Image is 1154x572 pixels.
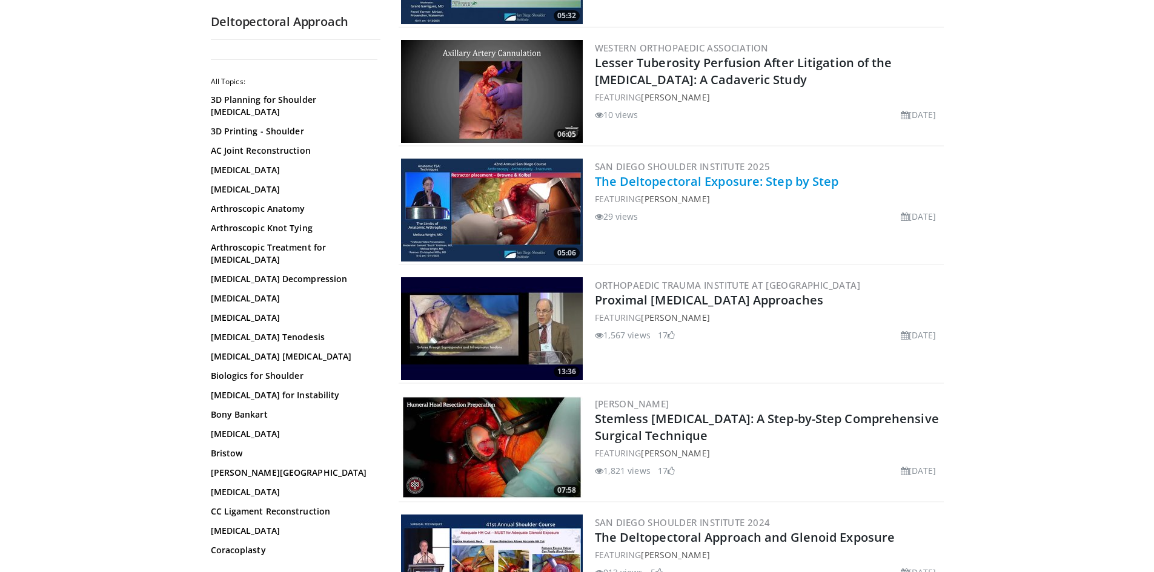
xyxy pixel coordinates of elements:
[595,54,892,88] a: Lesser Tuberosity Perfusion After Litigation of the [MEDICAL_DATA]: A Cadaveric Study
[211,94,374,118] a: 3D Planning for Shoulder [MEDICAL_DATA]
[901,329,937,341] li: [DATE]
[901,210,937,223] li: [DATE]
[595,108,638,121] li: 10 views
[211,273,374,285] a: [MEDICAL_DATA] Decompression
[641,312,709,323] a: [PERSON_NAME]
[211,389,374,401] a: [MEDICAL_DATA] for Instability
[658,464,675,477] li: 17
[595,410,939,444] a: Stemless [MEDICAL_DATA]: A Step-by-Step Comprehensive Surgical Technique
[211,203,374,215] a: Arthroscopic Anatomy
[401,159,583,261] a: 05:06
[554,366,580,377] span: 13:36
[641,193,709,205] a: [PERSON_NAME]
[211,505,374,518] a: CC Ligament Reconstruction
[641,549,709,560] a: [PERSON_NAME]
[554,485,580,496] span: 07:58
[401,277,583,380] a: 13:36
[401,159,583,261] img: 07236c1f-99bd-4bfb-8c12-a7a92069096d.300x170_q85_crop-smart_upscale.jpg
[901,108,937,121] li: [DATE]
[641,91,709,103] a: [PERSON_NAME]
[595,548,941,561] div: FEATURING
[595,447,941,459] div: FEATURING
[401,396,583,499] a: 07:58
[211,164,374,176] a: [MEDICAL_DATA]
[641,447,709,459] a: [PERSON_NAME]
[595,516,771,528] a: San Diego Shoulder Institute 2024
[211,467,374,479] a: [PERSON_NAME][GEOGRAPHIC_DATA]
[211,350,374,363] a: [MEDICAL_DATA] [MEDICAL_DATA]
[211,77,377,87] h2: All Topics:
[595,398,669,410] a: [PERSON_NAME]
[211,525,374,537] a: [MEDICAL_DATA]
[595,210,638,223] li: 29 views
[211,312,374,324] a: [MEDICAL_DATA]
[554,248,580,258] span: 05:06
[658,329,675,341] li: 17
[554,10,580,21] span: 05:32
[401,40,583,143] img: 1e4eac3b-e90a-4cc2-bb07-42ccc2b4e285.300x170_q85_crop-smart_upscale.jpg
[595,329,651,341] li: 1,567 views
[211,409,374,421] a: Bony Bankart
[401,396,583,499] img: ee559304-fefc-4441-9d2e-2a09b953164c.300x170_q85_crop-smart_upscale.jpg
[595,529,895,545] a: The Deltopectoral Approach and Glenoid Exposure
[211,428,374,440] a: [MEDICAL_DATA]
[211,145,374,157] a: AC Joint Reconstruction
[211,292,374,304] a: [MEDICAL_DATA]
[211,447,374,459] a: Bristow
[211,14,380,30] h2: Deltopectoral Approach
[595,173,839,189] a: The Deltopectoral Exposure: Step by Step
[595,192,941,205] div: FEATURING
[211,242,374,266] a: Arthroscopic Treatment for [MEDICAL_DATA]
[401,40,583,143] a: 06:05
[211,125,374,137] a: 3D Printing - Shoulder
[211,331,374,343] a: [MEDICAL_DATA] Tenodesis
[595,279,861,291] a: Orthopaedic Trauma Institute at [GEOGRAPHIC_DATA]
[595,311,941,324] div: FEATURING
[595,464,651,477] li: 1,821 views
[595,42,769,54] a: Western Orthopaedic Association
[401,277,583,380] img: b5b07309-d0d3-4459-be82-26a598a58b75.300x170_q85_crop-smart_upscale.jpg
[595,160,771,173] a: San Diego Shoulder Institute 2025
[211,544,374,556] a: Coracoplasty
[595,292,823,308] a: Proximal [MEDICAL_DATA] Approaches
[595,91,941,104] div: FEATURING
[211,222,374,234] a: Arthroscopic Knot Tying
[211,370,374,382] a: Biologics for Shoulder
[554,129,580,140] span: 06:05
[211,183,374,196] a: [MEDICAL_DATA]
[901,464,937,477] li: [DATE]
[211,486,374,498] a: [MEDICAL_DATA]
